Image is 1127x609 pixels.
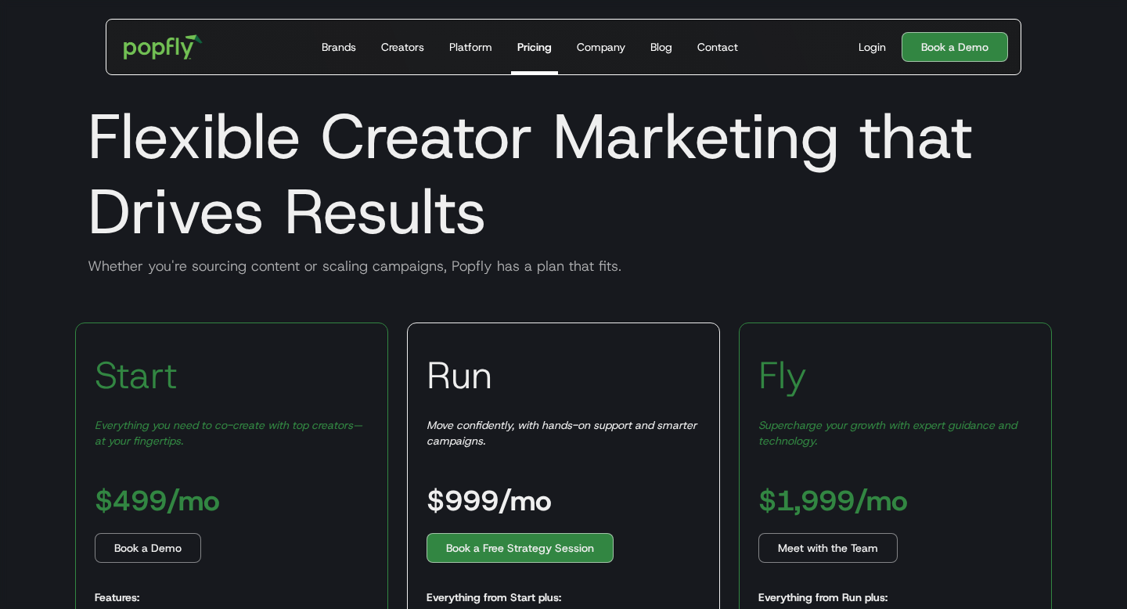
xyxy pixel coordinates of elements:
div: Contact [697,39,738,55]
h5: Everything from Start plus: [427,589,561,605]
div: Meet with the Team [778,540,878,556]
a: Meet with the Team [758,533,898,563]
a: Book a Free Strategy Session [427,533,614,563]
em: Move confidently, with hands-on support and smarter campaigns. [427,418,697,448]
a: Login [852,39,892,55]
a: Creators [375,20,430,74]
div: Book a Free Strategy Session [446,540,594,556]
a: Book a Demo [95,533,201,563]
h3: Fly [758,351,807,398]
a: Company [571,20,632,74]
div: Pricing [517,39,552,55]
a: Blog [644,20,679,74]
a: Platform [443,20,499,74]
h3: $1,999/mo [758,486,908,514]
a: Book a Demo [902,32,1008,62]
h1: Flexible Creator Marketing that Drives Results [75,99,1052,249]
div: Book a Demo [114,540,182,556]
a: home [113,23,214,70]
div: Platform [449,39,492,55]
h3: Run [427,351,492,398]
a: Pricing [511,20,558,74]
em: Supercharge your growth with expert guidance and technology. [758,418,1017,448]
div: Company [577,39,625,55]
h5: Features: [95,589,139,605]
div: Whether you're sourcing content or scaling campaigns, Popfly has a plan that fits. [75,257,1052,276]
div: Brands [322,39,356,55]
h3: Start [95,351,178,398]
div: Login [859,39,886,55]
div: Blog [650,39,672,55]
a: Contact [691,20,744,74]
h5: Everything from Run plus: [758,589,888,605]
div: Creators [381,39,424,55]
h3: $999/mo [427,486,552,514]
h3: $499/mo [95,486,220,514]
em: Everything you need to co-create with top creators—at your fingertips. [95,418,362,448]
a: Brands [315,20,362,74]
